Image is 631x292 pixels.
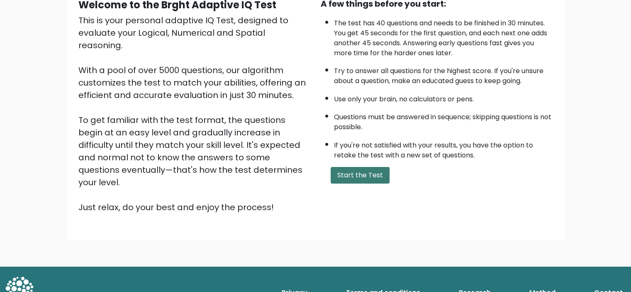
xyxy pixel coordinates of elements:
[334,108,553,132] li: Questions must be answered in sequence; skipping questions is not possible.
[334,62,553,86] li: Try to answer all questions for the highest score. If you're unsure about a question, make an edu...
[334,90,553,104] li: Use only your brain, no calculators or pens.
[334,14,553,58] li: The test has 40 questions and needs to be finished in 30 minutes. You get 45 seconds for the firs...
[334,136,553,160] li: If you're not satisfied with your results, you have the option to retake the test with a new set ...
[331,167,390,184] button: Start the Test
[78,14,311,213] div: This is your personal adaptive IQ Test, designed to evaluate your Logical, Numerical and Spatial ...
